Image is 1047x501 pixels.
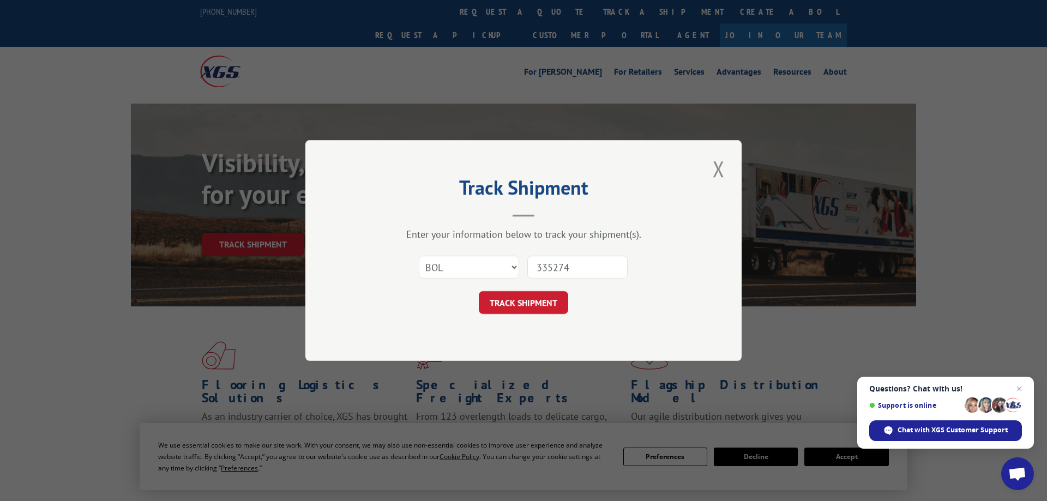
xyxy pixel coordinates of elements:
[869,420,1022,441] span: Chat with XGS Customer Support
[869,401,961,409] span: Support is online
[898,425,1008,435] span: Chat with XGS Customer Support
[1001,457,1034,490] a: Open chat
[479,291,568,314] button: TRACK SHIPMENT
[360,180,687,201] h2: Track Shipment
[869,384,1022,393] span: Questions? Chat with us!
[527,256,628,279] input: Number(s)
[360,228,687,240] div: Enter your information below to track your shipment(s).
[709,154,728,184] button: Close modal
